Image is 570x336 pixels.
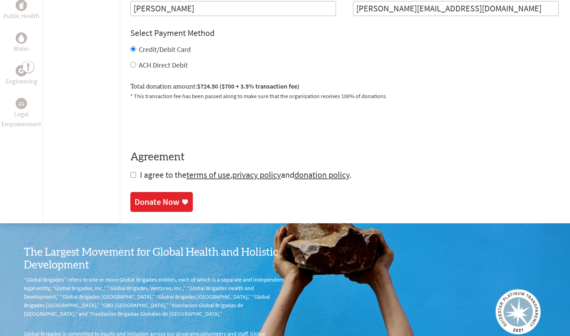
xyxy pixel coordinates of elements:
img: Water [18,34,24,42]
img: Legal Empowerment [18,101,24,106]
img: Public Health [18,2,24,9]
div: Engineering [16,65,27,76]
a: donation policy [294,169,349,180]
img: Guidestar 2019 [495,289,541,335]
img: Engineering [18,68,24,74]
div: Donate Now [135,196,179,208]
a: Legal EmpowermentLegal Empowerment [1,98,41,129]
a: EngineeringEngineering [6,65,37,86]
p: Engineering [6,76,37,86]
input: Enter Full Name [130,1,336,16]
a: privacy policy [232,169,281,180]
p: “Global Brigades” refers to one or more Global Brigades entities, each of which is a separate and... [24,275,285,318]
label: Total donation amount: [130,81,299,92]
h4: Select Payment Method [130,27,559,39]
input: Your Email [353,1,559,16]
label: Credit/Debit Card [139,45,191,54]
iframe: reCAPTCHA [130,109,238,137]
a: terms of use [186,169,230,180]
h3: The Largest Movement for Global Health and Holistic Development [24,246,285,272]
div: Water [16,32,27,44]
h4: Agreement [130,151,559,164]
p: Legal Empowerment [1,109,41,129]
a: WaterWater [13,32,29,54]
a: Donate Now [130,192,193,212]
p: Water [13,44,29,54]
p: Public Health [3,11,39,21]
div: Legal Empowerment [16,98,27,109]
span: $724.50 ($700 + 3.5% transaction fee) [197,82,299,90]
label: ACH Direct Debit [139,60,188,69]
span: I agree to the , and . [140,169,352,180]
p: * This transaction fee has been passed along to make sure that the organization receives 100% of ... [130,92,559,100]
